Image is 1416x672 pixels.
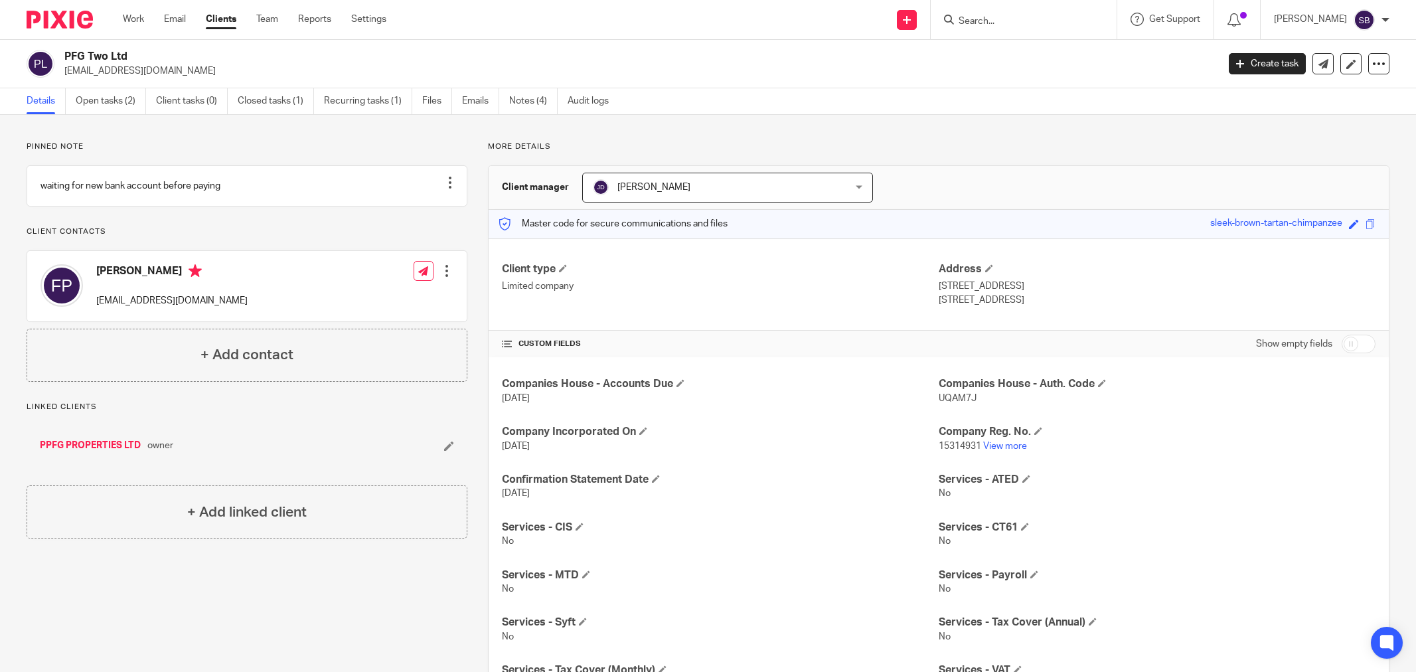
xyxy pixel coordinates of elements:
h4: Services - Payroll [939,568,1376,582]
a: Recurring tasks (1) [324,88,412,114]
a: Details [27,88,66,114]
p: Pinned note [27,141,467,152]
p: More details [488,141,1389,152]
h2: PFG Two Ltd [64,50,980,64]
span: No [939,489,951,498]
span: No [939,537,951,546]
a: Files [422,88,452,114]
span: 15314931 [939,442,981,451]
h4: Client type [502,262,939,276]
p: [STREET_ADDRESS] [939,280,1376,293]
h4: [PERSON_NAME] [96,264,248,281]
span: Get Support [1149,15,1200,24]
p: Linked clients [27,402,467,412]
h4: Companies House - Auth. Code [939,377,1376,391]
img: svg%3E [40,264,83,307]
span: No [939,632,951,641]
a: Email [164,13,186,26]
a: Clients [206,13,236,26]
img: svg%3E [593,179,609,195]
p: [EMAIL_ADDRESS][DOMAIN_NAME] [96,294,248,307]
p: [STREET_ADDRESS] [939,294,1376,307]
a: Open tasks (2) [76,88,146,114]
span: owner [147,439,173,452]
h4: Company Reg. No. [939,425,1376,439]
h4: + Add contact [200,345,293,365]
a: Closed tasks (1) [238,88,314,114]
a: Client tasks (0) [156,88,228,114]
input: Search [957,16,1077,28]
a: PPFG PROPERTIES LTD [40,439,141,452]
div: sleek-brown-tartan-chimpanzee [1210,216,1342,232]
span: No [939,584,951,594]
span: [DATE] [502,442,530,451]
a: Audit logs [568,88,619,114]
a: Reports [298,13,331,26]
p: Master code for secure communications and files [499,217,728,230]
a: Notes (4) [509,88,558,114]
span: [DATE] [502,394,530,403]
span: No [502,537,514,546]
h4: Services - MTD [502,568,939,582]
h4: Services - CIS [502,521,939,535]
a: View more [983,442,1027,451]
span: [PERSON_NAME] [617,183,690,192]
h4: Companies House - Accounts Due [502,377,939,391]
h4: Confirmation Statement Date [502,473,939,487]
h4: Services - Syft [502,616,939,630]
img: svg%3E [27,50,54,78]
label: Show empty fields [1256,337,1332,351]
p: Limited company [502,280,939,293]
p: Client contacts [27,226,467,237]
a: Emails [462,88,499,114]
h4: Services - ATED [939,473,1376,487]
p: [PERSON_NAME] [1274,13,1347,26]
p: [EMAIL_ADDRESS][DOMAIN_NAME] [64,64,1209,78]
span: No [502,584,514,594]
span: No [502,632,514,641]
h4: Services - CT61 [939,521,1376,535]
a: Create task [1229,53,1306,74]
a: Work [123,13,144,26]
h4: + Add linked client [187,502,307,523]
span: [DATE] [502,489,530,498]
a: Team [256,13,278,26]
i: Primary [189,264,202,278]
img: Pixie [27,11,93,29]
h4: CUSTOM FIELDS [502,339,939,349]
h4: Address [939,262,1376,276]
a: Settings [351,13,386,26]
h4: Services - Tax Cover (Annual) [939,616,1376,630]
h3: Client manager [502,181,569,194]
span: UQAM7J [939,394,977,403]
img: svg%3E [1354,9,1375,31]
h4: Company Incorporated On [502,425,939,439]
